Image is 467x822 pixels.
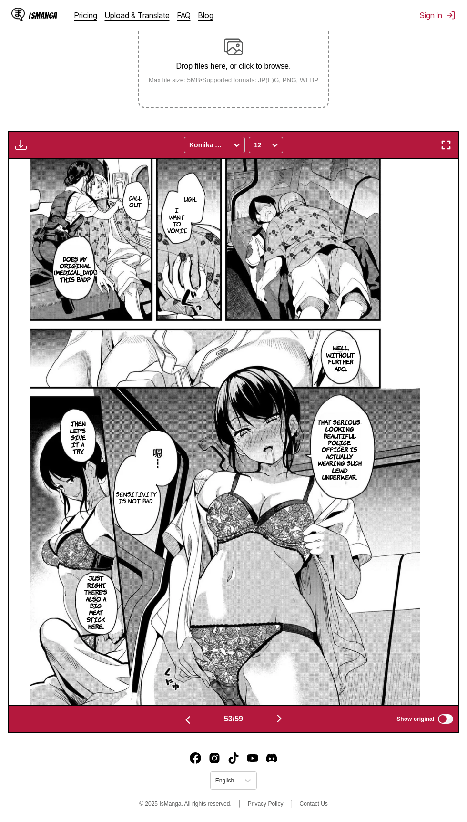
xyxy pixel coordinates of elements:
img: Download translated images [15,139,27,151]
p: Ugh... [182,194,199,204]
img: IsManga Instagram [209,752,220,764]
a: Youtube [247,752,258,764]
img: IsManga YouTube [247,752,258,764]
img: IsManga TikTok [228,752,239,764]
small: Max file size: 5MB • Supported formats: JP(E)G, PNG, WEBP [141,76,326,83]
a: Instagram [209,752,220,764]
p: ...Then let's give it a try. [64,418,92,456]
a: FAQ [177,10,191,20]
p: That serious-looking beautiful police officer is actually wearing such lewd underwear... [315,417,365,483]
p: Just right, there's also a big meat stick here... [82,573,109,631]
img: Previous page [182,714,193,726]
span: 53 / 59 [224,715,243,723]
div: IsManga [29,11,57,20]
a: Facebook [190,752,201,764]
a: Privacy Policy [248,801,284,807]
img: Manga Panel [30,159,419,705]
img: Next page [274,713,285,724]
a: Blog [198,10,213,20]
input: Show original [438,714,453,724]
img: IsManga Discord [266,752,277,764]
button: Sign In [420,10,456,20]
p: Does my original [MEDICAL_DATA] this bad? [52,254,99,285]
p: Well, without further ado... [325,342,356,374]
p: I want to vomit... [165,205,189,236]
img: IsManga Facebook [190,752,201,764]
a: TikTok [228,752,239,764]
a: Discord [266,752,277,764]
a: IsManga LogoIsManga [11,8,74,23]
a: Upload & Translate [105,10,170,20]
p: Sensitivity is not bad... [114,489,159,506]
a: Pricing [74,10,97,20]
img: Enter fullscreen [440,139,452,151]
span: Show original [396,716,434,722]
span: © 2025 IsManga. All rights reserved. [139,801,232,807]
img: IsManga Logo [11,8,25,21]
a: Contact Us [299,801,327,807]
p: Drop files here, or click to browse. [141,62,326,71]
p: Call out [127,193,144,210]
img: Sign out [446,10,456,20]
input: Select language [215,777,217,784]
